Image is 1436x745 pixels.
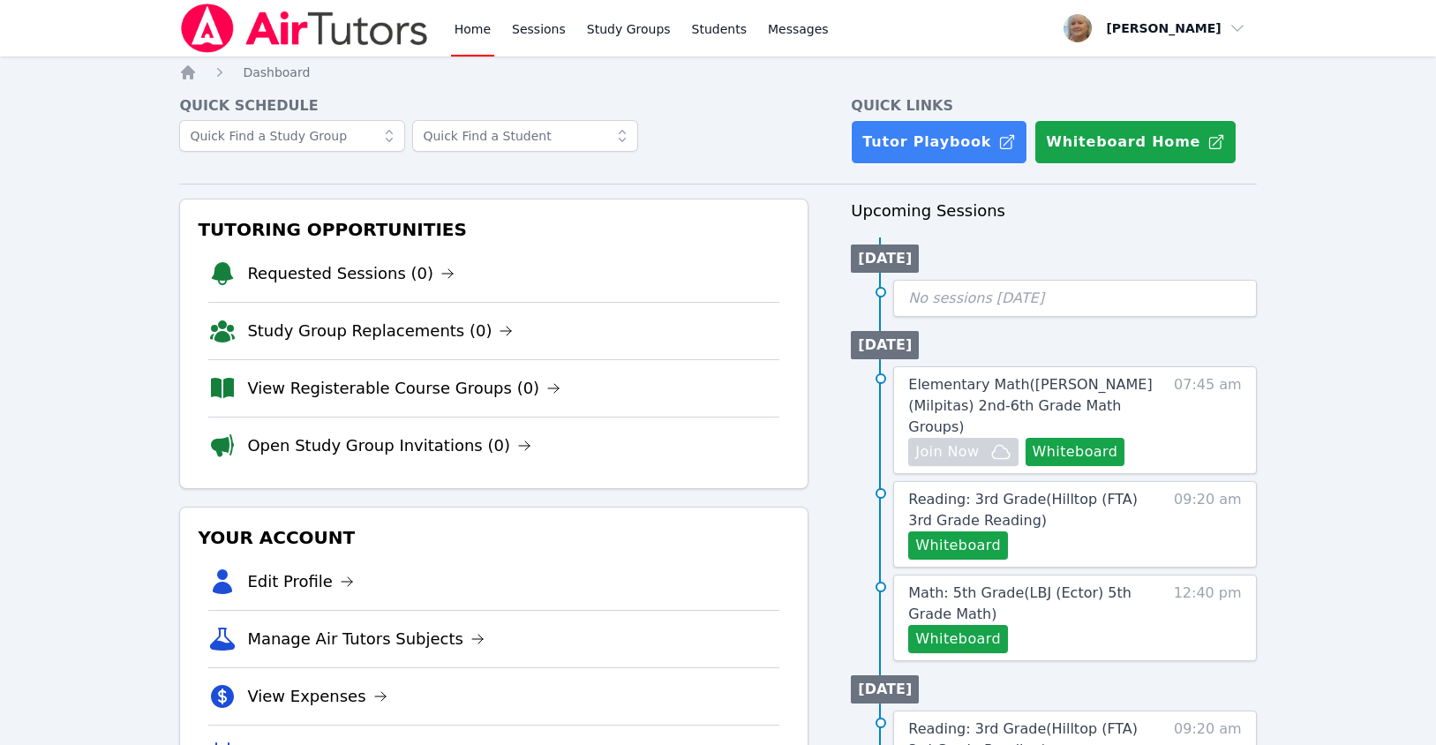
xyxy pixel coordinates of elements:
span: Dashboard [243,65,310,79]
span: Messages [768,20,829,38]
h3: Your Account [194,522,793,553]
a: Study Group Replacements (0) [247,319,513,343]
a: Reading: 3rd Grade(Hilltop (FTA) 3rd Grade Reading) [908,489,1158,531]
span: 09:20 am [1174,489,1242,560]
nav: Breadcrumb [179,64,1256,81]
li: [DATE] [851,245,919,273]
input: Quick Find a Student [412,120,638,152]
a: Manage Air Tutors Subjects [247,627,485,651]
h4: Quick Links [851,95,1256,117]
span: 12:40 pm [1174,583,1242,653]
button: Whiteboard [908,625,1008,653]
span: No sessions [DATE] [908,290,1044,306]
h3: Tutoring Opportunities [194,214,793,245]
a: Math: 5th Grade(LBJ (Ector) 5th Grade Math) [908,583,1158,625]
h3: Upcoming Sessions [851,199,1256,223]
a: Edit Profile [247,569,354,594]
span: 07:45 am [1174,374,1242,466]
button: Whiteboard [1026,438,1125,466]
span: Elementary Math ( [PERSON_NAME] (Milpitas) 2nd-6th Grade Math Groups ) [908,376,1152,435]
a: Requested Sessions (0) [247,261,455,286]
li: [DATE] [851,675,919,704]
input: Quick Find a Study Group [179,120,405,152]
span: Reading: 3rd Grade ( Hilltop (FTA) 3rd Grade Reading ) [908,491,1138,529]
a: View Expenses [247,684,387,709]
span: Join Now [915,441,979,463]
button: Whiteboard [908,531,1008,560]
a: Dashboard [243,64,310,81]
img: Air Tutors [179,4,429,53]
a: Open Study Group Invitations (0) [247,433,531,458]
button: Join Now [908,438,1018,466]
button: Whiteboard Home [1034,120,1237,164]
li: [DATE] [851,331,919,359]
span: Math: 5th Grade ( LBJ (Ector) 5th Grade Math ) [908,584,1132,622]
h4: Quick Schedule [179,95,808,117]
a: Elementary Math([PERSON_NAME] (Milpitas) 2nd-6th Grade Math Groups) [908,374,1158,438]
a: Tutor Playbook [851,120,1027,164]
a: View Registerable Course Groups (0) [247,376,560,401]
